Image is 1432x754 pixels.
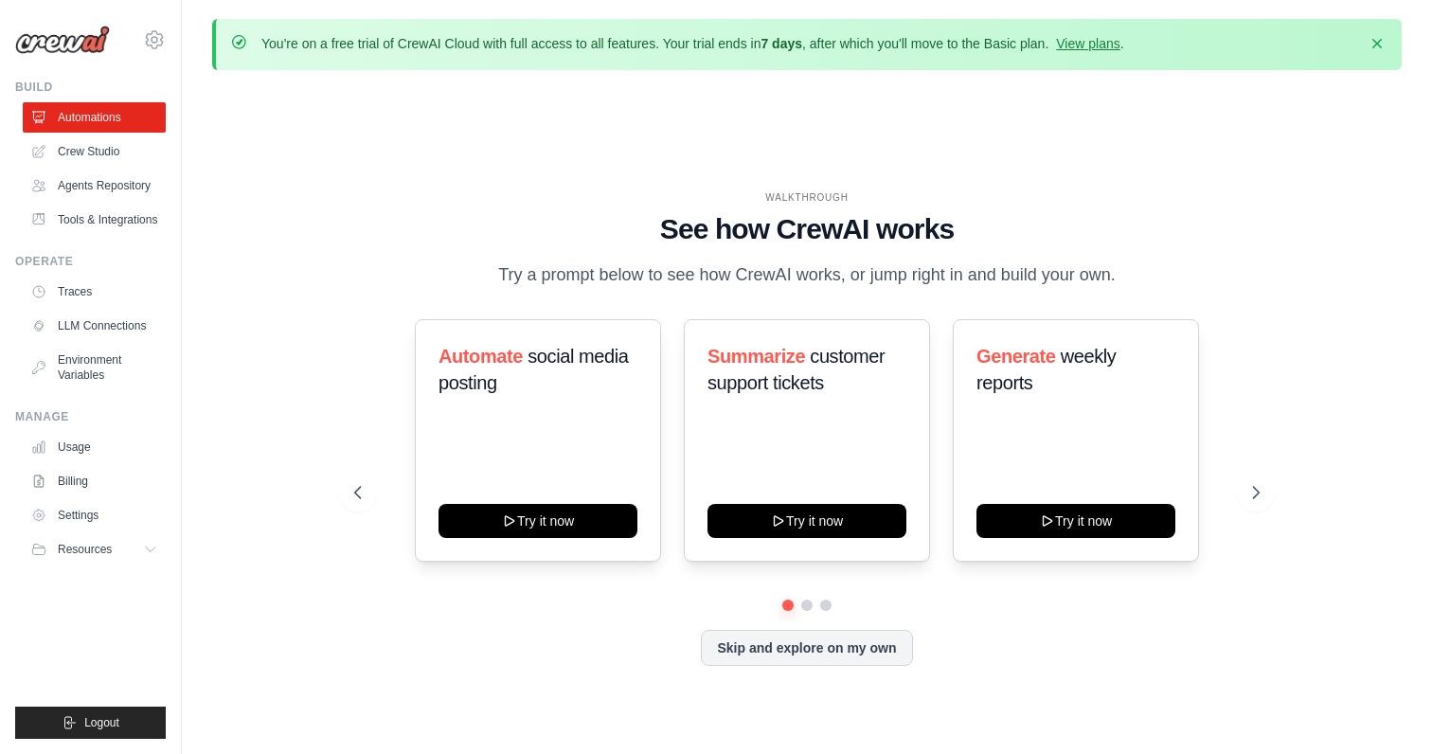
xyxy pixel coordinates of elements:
a: Billing [23,466,166,496]
a: Settings [23,500,166,530]
a: Usage [23,432,166,462]
span: Summarize [707,346,805,367]
span: customer support tickets [707,346,885,393]
button: Resources [23,534,166,565]
div: WALKTHROUGH [354,190,1261,205]
button: Try it now [976,504,1175,538]
a: Tools & Integrations [23,205,166,235]
button: Try it now [439,504,637,538]
button: Skip and explore on my own [701,630,912,666]
a: Crew Studio [23,136,166,167]
span: Generate [976,346,1056,367]
button: Logout [15,707,166,739]
a: Environment Variables [23,345,166,390]
button: Try it now [707,504,906,538]
p: Try a prompt below to see how CrewAI works, or jump right in and build your own. [489,261,1125,289]
span: Automate [439,346,523,367]
h1: See how CrewAI works [354,212,1261,246]
a: LLM Connections [23,311,166,341]
a: View plans [1056,36,1119,51]
img: Logo [15,26,110,54]
span: Logout [84,715,119,730]
strong: 7 days [761,36,802,51]
a: Agents Repository [23,171,166,201]
div: Operate [15,254,166,269]
div: Build [15,80,166,95]
div: Manage [15,409,166,424]
a: Traces [23,277,166,307]
span: social media posting [439,346,629,393]
p: You're on a free trial of CrewAI Cloud with full access to all features. Your trial ends in , aft... [261,34,1124,53]
a: Automations [23,102,166,133]
span: Resources [58,542,112,557]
